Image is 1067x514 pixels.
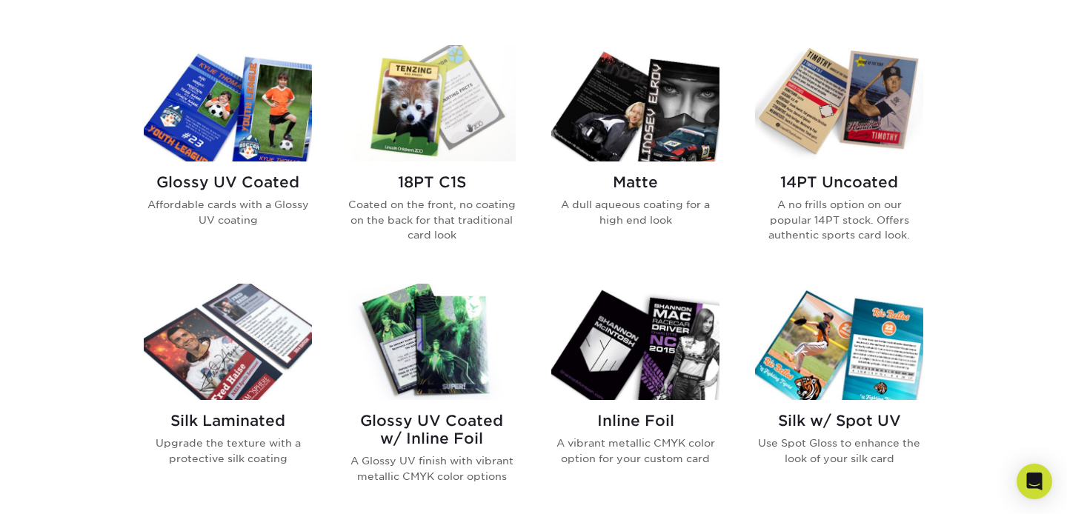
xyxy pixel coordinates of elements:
p: A no frills option on our popular 14PT stock. Offers authentic sports card look. [755,197,923,242]
p: Use Spot Gloss to enhance the look of your silk card [755,435,923,466]
h2: 14PT Uncoated [755,173,923,191]
h2: 18PT C1S [348,173,516,191]
img: Inline Foil Trading Cards [551,284,719,400]
h2: Silk w/ Spot UV [755,412,923,430]
a: Matte Trading Cards Matte A dull aqueous coating for a high end look [551,45,719,266]
img: 14PT Uncoated Trading Cards [755,45,923,161]
a: Glossy UV Coated Trading Cards Glossy UV Coated Affordable cards with a Glossy UV coating [144,45,312,266]
h2: Matte [551,173,719,191]
p: Affordable cards with a Glossy UV coating [144,197,312,227]
p: A Glossy UV finish with vibrant metallic CMYK color options [348,453,516,484]
h2: Silk Laminated [144,412,312,430]
img: Silk Laminated Trading Cards [144,284,312,400]
img: Silk w/ Spot UV Trading Cards [755,284,923,400]
h2: Glossy UV Coated [144,173,312,191]
img: Glossy UV Coated w/ Inline Foil Trading Cards [348,284,516,400]
a: Inline Foil Trading Cards Inline Foil A vibrant metallic CMYK color option for your custom card [551,284,719,507]
h2: Glossy UV Coated w/ Inline Foil [348,412,516,447]
p: A dull aqueous coating for a high end look [551,197,719,227]
h2: Inline Foil [551,412,719,430]
p: A vibrant metallic CMYK color option for your custom card [551,435,719,466]
p: Coated on the front, no coating on the back for that traditional card look [348,197,516,242]
div: Open Intercom Messenger [1017,464,1052,499]
a: 18PT C1S Trading Cards 18PT C1S Coated on the front, no coating on the back for that traditional ... [348,45,516,266]
p: Upgrade the texture with a protective silk coating [144,435,312,466]
img: Matte Trading Cards [551,45,719,161]
a: Glossy UV Coated w/ Inline Foil Trading Cards Glossy UV Coated w/ Inline Foil A Glossy UV finish ... [348,284,516,507]
a: Silk Laminated Trading Cards Silk Laminated Upgrade the texture with a protective silk coating [144,284,312,507]
img: Glossy UV Coated Trading Cards [144,45,312,161]
a: Silk w/ Spot UV Trading Cards Silk w/ Spot UV Use Spot Gloss to enhance the look of your silk card [755,284,923,507]
a: 14PT Uncoated Trading Cards 14PT Uncoated A no frills option on our popular 14PT stock. Offers au... [755,45,923,266]
img: 18PT C1S Trading Cards [348,45,516,161]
